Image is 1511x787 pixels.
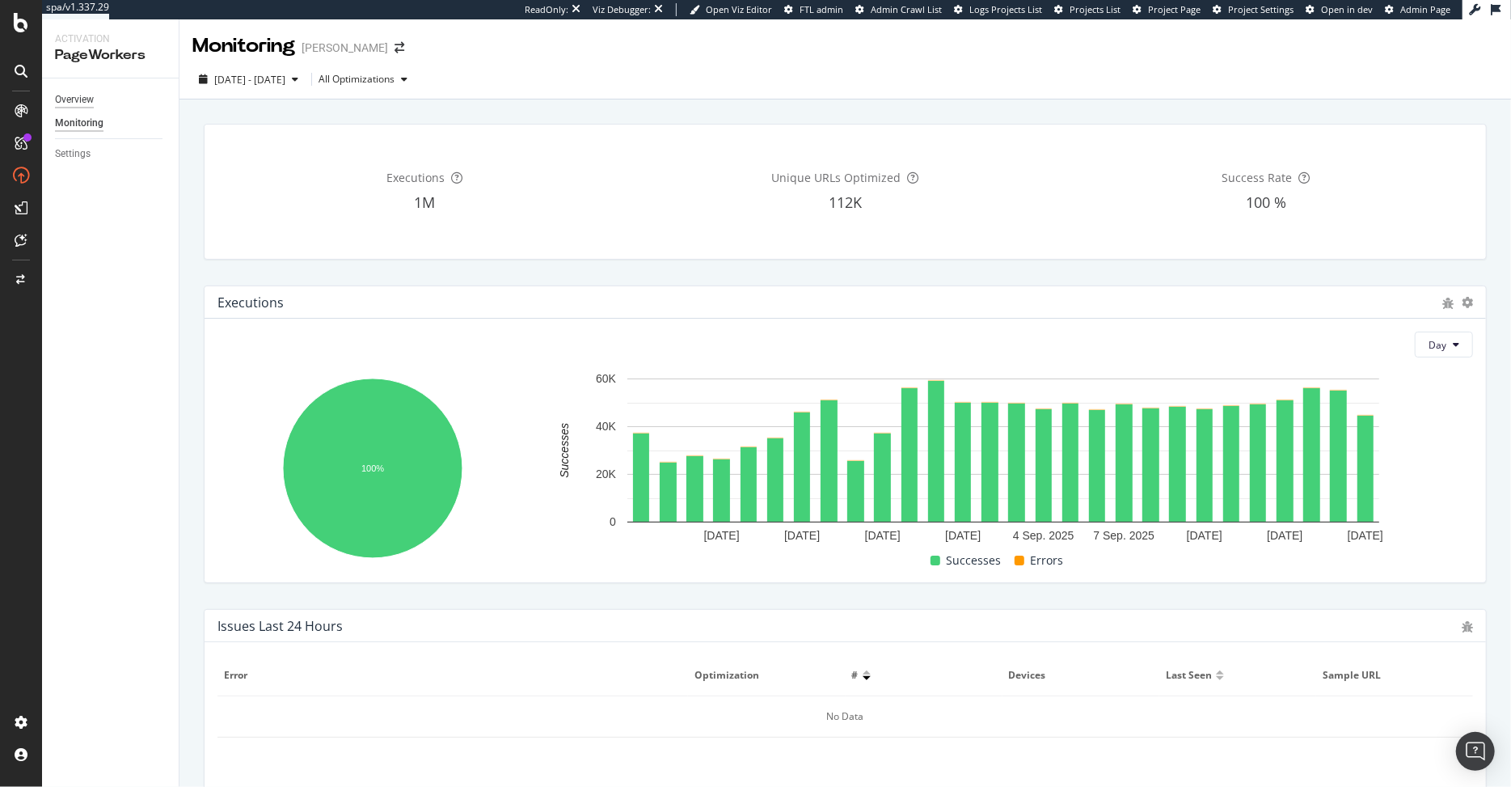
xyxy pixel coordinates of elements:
span: FTL admin [800,3,843,15]
span: Admin Crawl List [871,3,942,15]
text: [DATE] [1267,529,1302,542]
text: 20K [596,468,617,481]
span: Day [1429,338,1446,352]
button: [DATE] - [DATE] [192,66,305,92]
a: Admin Crawl List [855,3,942,16]
div: Monitoring [192,32,295,60]
span: Open in dev [1321,3,1373,15]
div: Viz Debugger: [593,3,651,16]
span: # [852,668,859,683]
div: Activation [55,32,166,46]
a: Overview [55,91,167,108]
div: All Optimizations [319,74,395,84]
span: 112K [829,193,862,212]
text: 60K [596,373,617,386]
div: [PERSON_NAME] [302,40,388,56]
text: 100% [361,463,384,473]
text: [DATE] [1348,529,1383,542]
div: arrow-right-arrow-left [395,42,404,53]
div: No Data [217,696,1473,738]
span: Unique URLs Optimized [771,170,901,185]
div: Issues Last 24 Hours [217,618,343,634]
span: Last seen [1166,668,1212,683]
span: Logs Projects List [969,3,1042,15]
text: 0 [610,516,616,529]
span: Project Page [1148,3,1201,15]
div: Overview [55,91,94,108]
text: 4 Sep. 2025 [1013,529,1074,542]
span: 100 % [1246,193,1286,212]
span: Projects List [1070,3,1121,15]
span: Errors [1031,551,1064,570]
a: Open in dev [1306,3,1373,16]
svg: A chart. [534,370,1474,550]
text: [DATE] [704,529,740,542]
a: Projects List [1054,3,1121,16]
div: PageWorkers [55,46,166,65]
a: Open Viz Editor [690,3,772,16]
a: Monitoring [55,115,167,132]
a: Settings [55,146,167,163]
span: Success Rate [1222,170,1292,185]
span: [DATE] - [DATE] [214,73,285,87]
span: Optimization [694,668,834,683]
div: bug [1442,298,1454,309]
span: Admin Page [1400,3,1450,15]
span: Project Settings [1228,3,1294,15]
text: Successes [558,423,571,478]
text: [DATE] [784,529,820,542]
a: Project Page [1133,3,1201,16]
div: Open Intercom Messenger [1456,732,1495,771]
text: [DATE] [1187,529,1222,542]
div: Executions [217,294,284,311]
text: [DATE] [865,529,901,542]
span: Executions [386,170,445,185]
span: Open Viz Editor [706,3,772,15]
div: bug [1462,621,1473,633]
div: ReadOnly: [525,3,568,16]
button: Day [1415,332,1473,358]
span: 1M [414,193,435,212]
div: Monitoring [55,115,103,132]
span: Sample URL [1323,668,1462,683]
svg: A chart. [217,370,527,570]
span: Error [224,668,677,683]
div: Settings [55,146,91,163]
text: [DATE] [945,529,981,542]
a: Admin Page [1385,3,1450,16]
a: FTL admin [784,3,843,16]
span: Successes [947,551,1002,570]
a: Logs Projects List [954,3,1042,16]
text: 40K [596,421,617,434]
span: Devices [1009,668,1149,683]
text: 7 Sep. 2025 [1094,529,1155,542]
button: All Optimizations [319,66,414,92]
a: Project Settings [1213,3,1294,16]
